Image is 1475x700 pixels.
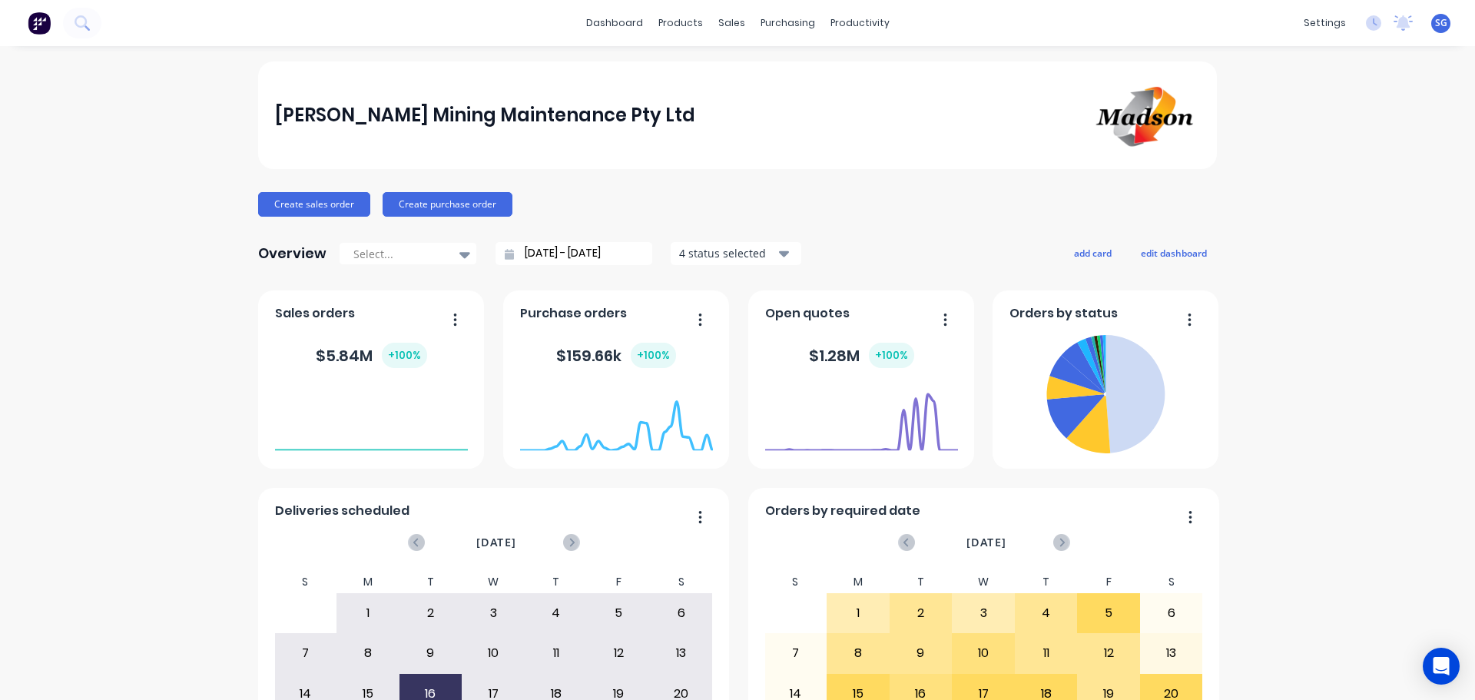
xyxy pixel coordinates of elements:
[556,343,676,368] div: $ 159.66k
[28,12,51,35] img: Factory
[679,245,776,261] div: 4 status selected
[764,571,827,593] div: S
[1016,634,1077,672] div: 11
[651,594,712,632] div: 6
[525,571,588,593] div: T
[1078,634,1139,672] div: 12
[1092,80,1200,151] img: Madson Mining Maintenance Pty Ltd
[316,343,427,368] div: $ 5.84M
[966,534,1006,551] span: [DATE]
[1009,304,1118,323] span: Orders by status
[587,571,650,593] div: F
[890,571,953,593] div: T
[462,634,524,672] div: 10
[525,594,587,632] div: 4
[631,343,676,368] div: + 100 %
[520,304,627,323] span: Purchase orders
[650,571,713,593] div: S
[711,12,753,35] div: sales
[462,594,524,632] div: 3
[1141,634,1202,672] div: 13
[651,634,712,672] div: 13
[274,571,337,593] div: S
[1064,243,1122,263] button: add card
[1016,594,1077,632] div: 4
[383,192,512,217] button: Create purchase order
[651,12,711,35] div: products
[765,634,827,672] div: 7
[952,571,1015,593] div: W
[337,594,399,632] div: 1
[1131,243,1217,263] button: edit dashboard
[399,571,462,593] div: T
[1141,594,1202,632] div: 6
[1140,571,1203,593] div: S
[827,594,889,632] div: 1
[588,594,649,632] div: 5
[953,594,1014,632] div: 3
[275,304,355,323] span: Sales orders
[765,502,920,520] span: Orders by required date
[400,594,462,632] div: 2
[525,634,587,672] div: 11
[400,634,462,672] div: 9
[275,100,695,131] div: [PERSON_NAME] Mining Maintenance Pty Ltd
[578,12,651,35] a: dashboard
[765,304,850,323] span: Open quotes
[382,343,427,368] div: + 100 %
[827,634,889,672] div: 8
[953,634,1014,672] div: 10
[823,12,897,35] div: productivity
[869,343,914,368] div: + 100 %
[890,634,952,672] div: 9
[1296,12,1354,35] div: settings
[1435,16,1447,30] span: SG
[1015,571,1078,593] div: T
[336,571,399,593] div: M
[258,238,326,269] div: Overview
[809,343,914,368] div: $ 1.28M
[753,12,823,35] div: purchasing
[1423,648,1460,685] div: Open Intercom Messenger
[890,594,952,632] div: 2
[462,571,525,593] div: W
[588,634,649,672] div: 12
[1078,594,1139,632] div: 5
[1077,571,1140,593] div: F
[258,192,370,217] button: Create sales order
[671,242,801,265] button: 4 status selected
[476,534,516,551] span: [DATE]
[337,634,399,672] div: 8
[827,571,890,593] div: M
[275,634,336,672] div: 7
